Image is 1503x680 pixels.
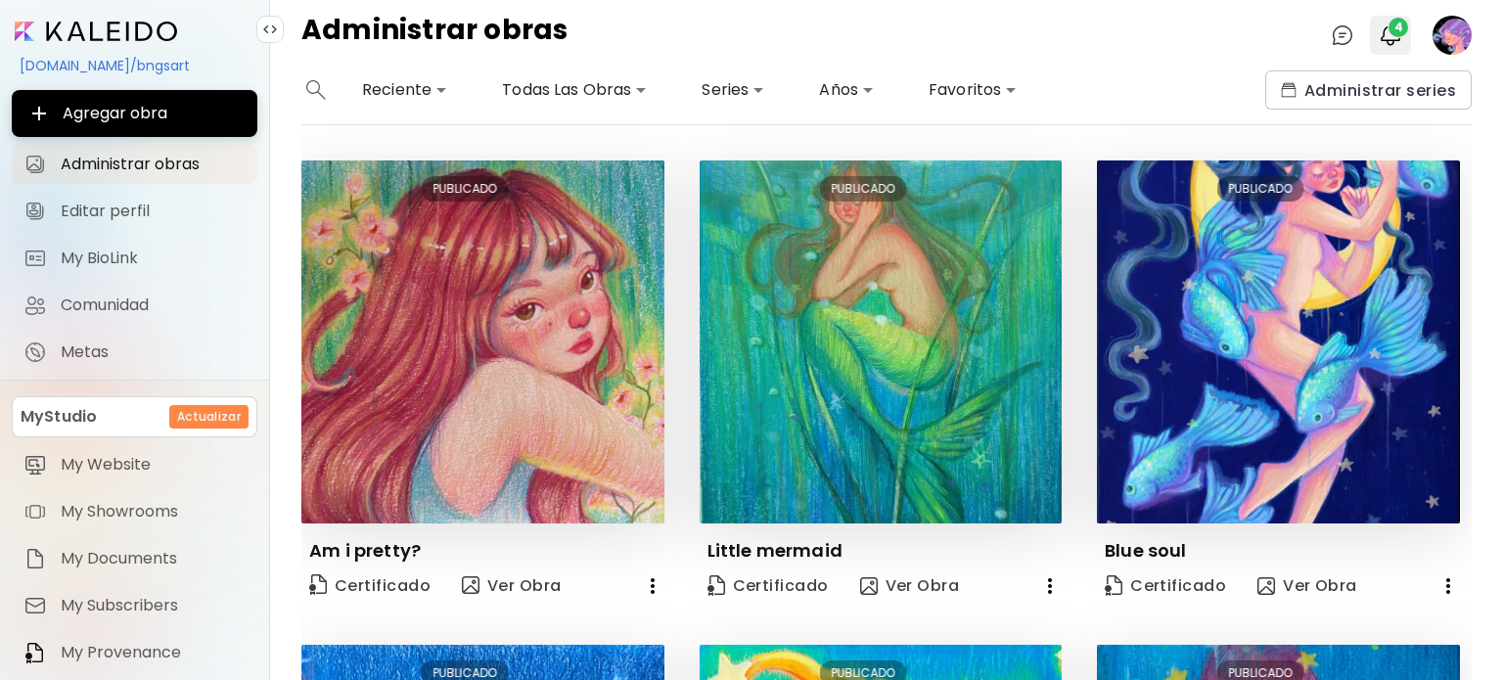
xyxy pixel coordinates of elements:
a: itemMy Provenance [12,633,257,672]
button: bellIcon4 [1374,19,1407,52]
button: view-artVer Obra [852,567,968,606]
span: My Website [61,455,246,475]
span: My Provenance [61,643,246,662]
div: [DOMAIN_NAME]/bngsart [12,49,257,82]
div: Favoritos [921,74,1025,106]
span: Metas [61,342,246,362]
img: item [23,594,47,617]
a: Comunidad iconComunidad [12,286,257,325]
a: Administrar obras iconAdministrar obras [12,145,257,184]
img: item [23,500,47,523]
div: PUBLICADO [1217,176,1304,202]
span: Administrar obras [61,155,246,174]
img: search [306,80,326,100]
img: item [23,641,47,664]
img: thumbnail [1097,160,1460,523]
a: completeMetas iconMetas [12,333,257,372]
button: view-artVer Obra [454,567,569,606]
img: item [23,547,47,570]
span: Certificado [1105,575,1226,597]
span: My Showrooms [61,502,246,521]
p: Blue soul [1105,539,1187,563]
a: CertificateCertificado [301,567,438,606]
img: thumbnail [700,160,1063,523]
img: view-art [860,577,878,595]
span: My BioLink [61,249,246,268]
span: Certificado [707,575,829,597]
p: MyStudio [21,405,97,429]
span: Ver Obra [860,575,960,597]
img: view-art [462,576,479,594]
a: itemMy Subscribers [12,586,257,625]
img: Comunidad icon [23,294,47,317]
span: My Documents [61,549,246,568]
p: Little mermaid [707,539,843,563]
img: item [23,453,47,476]
span: Editar perfil [61,202,246,221]
a: CertificateCertificado [1097,567,1234,606]
img: Certificate [309,574,327,595]
img: Metas icon [23,340,47,364]
div: PUBLICADO [819,176,906,202]
a: CertificateCertificado [700,567,837,606]
img: bellIcon [1379,23,1402,47]
div: Reciente [354,74,455,106]
span: 4 [1389,18,1408,37]
button: Agregar obra [12,90,257,137]
button: collectionsAdministrar series [1265,70,1472,110]
span: Comunidad [61,295,246,315]
a: itemMy Documents [12,539,257,578]
span: Ver Obra [462,574,562,598]
div: PUBLICADO [422,176,509,202]
img: view-art [1257,577,1275,595]
img: My BioLink icon [23,247,47,270]
div: Años [811,74,882,106]
span: Agregar obra [27,102,242,125]
span: My Subscribers [61,596,246,615]
a: completeMy BioLink iconMy BioLink [12,239,257,278]
img: Editar perfil icon [23,200,47,223]
img: collections [1281,82,1297,98]
h6: Actualizar [177,408,241,426]
span: Certificado [309,572,431,599]
img: thumbnail [301,160,664,523]
img: chatIcon [1331,23,1354,47]
img: Certificate [707,575,725,596]
span: Administrar series [1281,80,1456,101]
img: collapse [262,22,278,37]
div: Todas Las Obras [494,74,655,106]
img: Certificate [1105,575,1122,596]
p: Am i pretty? [309,539,421,563]
a: Editar perfil iconEditar perfil [12,192,257,231]
div: Series [694,74,772,106]
img: Administrar obras icon [23,153,47,176]
button: view-artVer Obra [1250,567,1365,606]
a: itemMy Website [12,445,257,484]
span: Ver Obra [1257,575,1357,597]
a: itemMy Showrooms [12,492,257,531]
h4: Administrar obras [301,16,569,55]
button: search [301,70,331,110]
